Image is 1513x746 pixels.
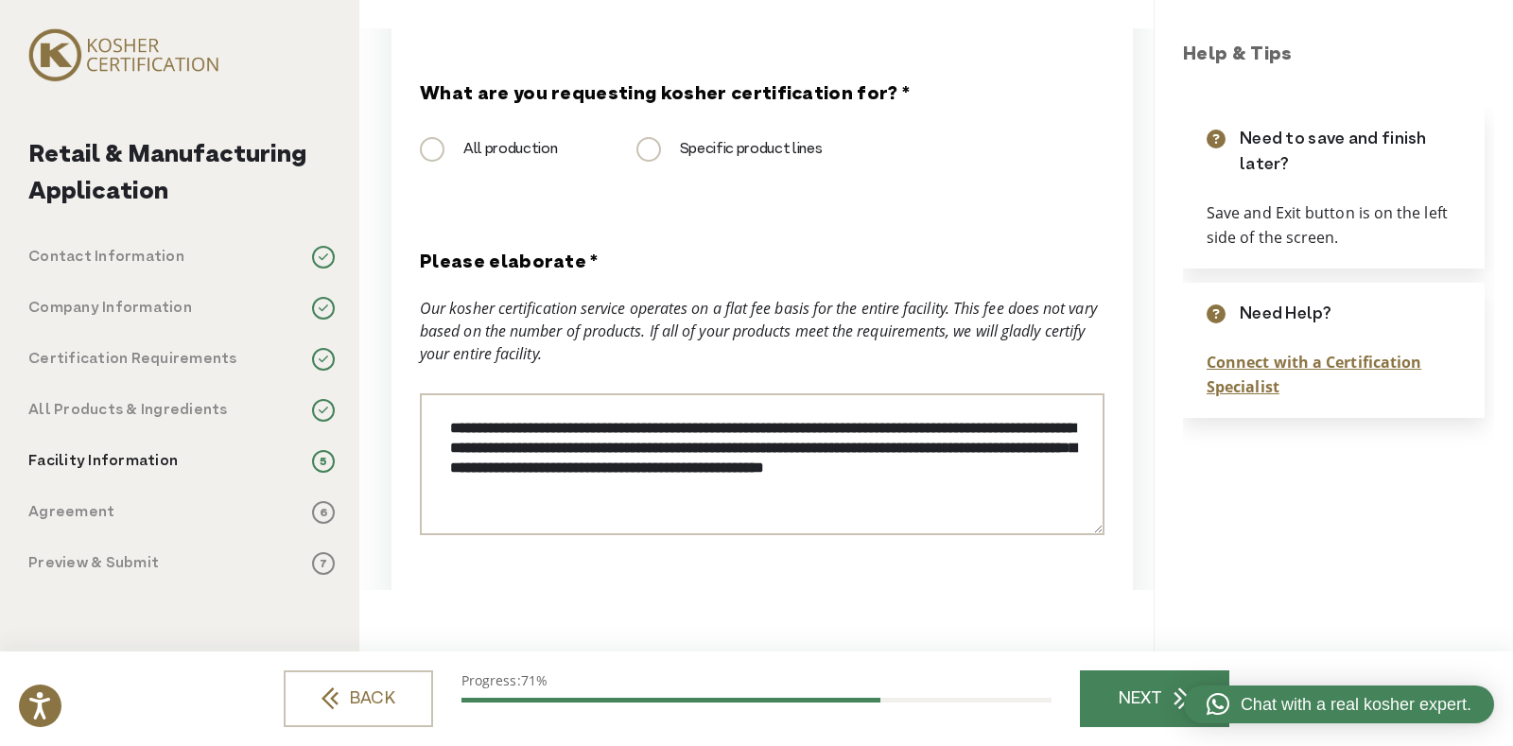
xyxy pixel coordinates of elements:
h2: Retail & Manufacturing Application [28,137,335,211]
legend: What are you requesting kosher certification for? * [420,81,910,110]
p: Certification Requirements [28,348,237,371]
div: Our kosher certification service operates on a flat fee basis for the entire facility. This fee d... [420,297,1104,365]
a: NEXT [1080,670,1229,727]
label: All production [420,138,558,161]
span: 5 [312,450,335,473]
p: Need to save and finish later? [1240,127,1461,178]
p: Progress: [461,670,1052,690]
p: Preview & Submit [28,552,159,575]
span: 6 [312,501,335,524]
p: Facility Information [28,450,178,473]
span: Chat with a real kosher expert. [1241,692,1471,718]
a: BACK [284,670,433,727]
span: 7 [312,552,335,575]
h3: Help & Tips [1183,42,1494,70]
label: Please elaborate * [420,250,599,278]
span: 71% [521,671,548,689]
p: Save and Exit button is on the left side of the screen. [1207,201,1461,250]
a: Chat with a real kosher expert. [1184,685,1494,723]
a: Connect with a Certification Specialist [1207,352,1421,397]
p: Need Help? [1240,302,1331,327]
p: All Products & Ingredients [28,399,228,422]
label: Specific product lines [636,138,823,161]
p: Agreement [28,501,114,524]
p: Contact Information [28,246,184,269]
p: Company Information [28,297,192,320]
